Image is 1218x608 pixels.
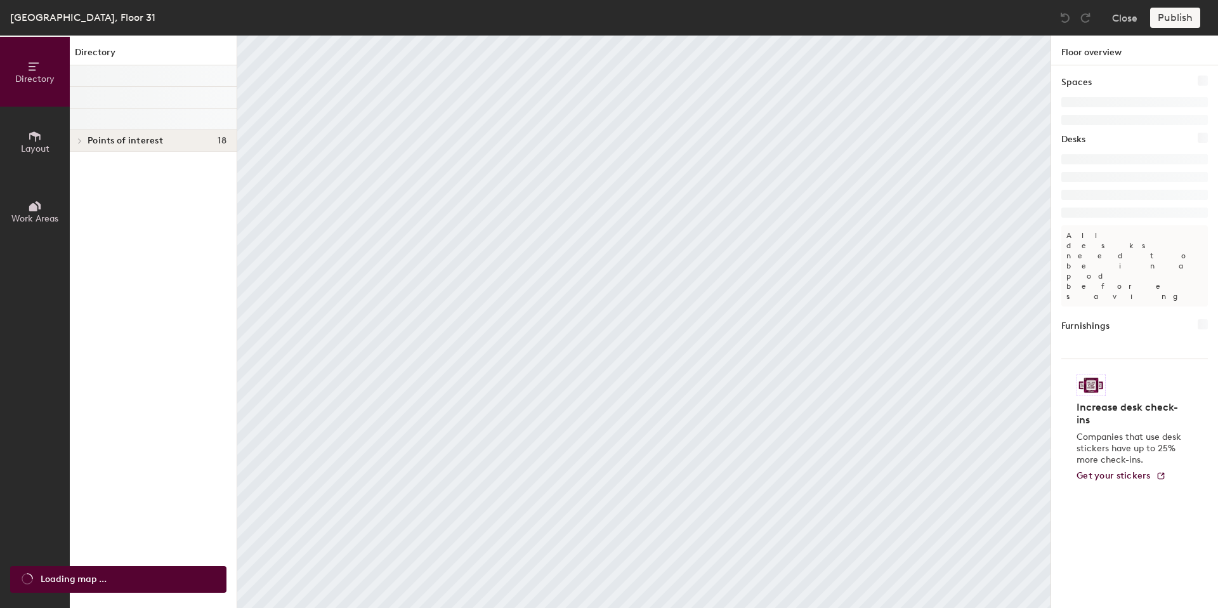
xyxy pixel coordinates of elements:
[1077,471,1166,482] a: Get your stickers
[218,136,226,146] span: 18
[1077,401,1185,426] h4: Increase desk check-ins
[1077,374,1106,396] img: Sticker logo
[1079,11,1092,24] img: Redo
[1077,470,1151,481] span: Get your stickers
[70,46,237,65] h1: Directory
[21,143,49,154] span: Layout
[1112,8,1137,28] button: Close
[1059,11,1071,24] img: Undo
[237,36,1051,608] canvas: Map
[1061,133,1085,147] h1: Desks
[1061,319,1110,333] h1: Furnishings
[88,136,163,146] span: Points of interest
[15,74,55,84] span: Directory
[1077,432,1185,466] p: Companies that use desk stickers have up to 25% more check-ins.
[11,213,58,224] span: Work Areas
[1051,36,1218,65] h1: Floor overview
[1061,76,1092,89] h1: Spaces
[10,10,155,25] div: [GEOGRAPHIC_DATA], Floor 31
[41,572,107,586] span: Loading map ...
[1061,225,1208,307] p: All desks need to be in a pod before saving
